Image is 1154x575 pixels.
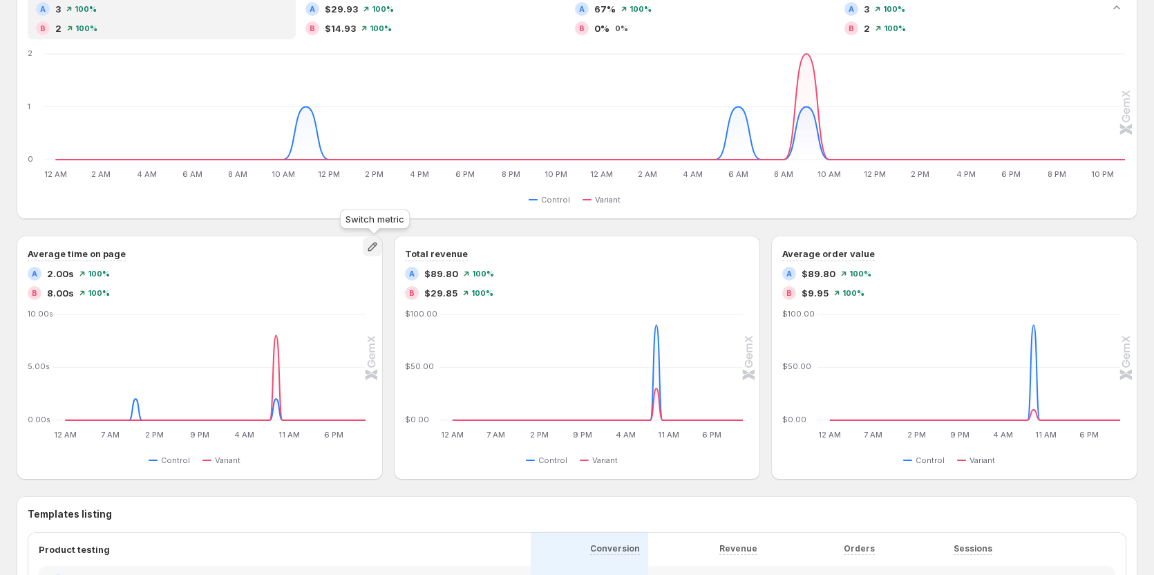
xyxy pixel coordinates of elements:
p: Orders [844,543,875,554]
button: Control [526,452,573,469]
span: Control [538,455,567,466]
span: 3 [864,2,869,16]
h3: Average order value [782,247,875,261]
text: 1 [28,102,30,111]
span: 2 [864,21,870,35]
span: 100% [472,270,494,278]
text: 2 AM [91,169,111,179]
text: 11 AM [658,430,679,440]
h2: A [786,270,792,278]
h2: A [310,5,315,13]
text: 4 AM [616,430,636,440]
span: $14.93 [325,21,356,35]
span: 100% [75,24,97,32]
text: 2 PM [146,430,164,440]
h2: B [409,289,415,297]
span: 2 [55,21,62,35]
text: 4 AM [993,430,1013,440]
text: 9 PM [573,430,592,440]
h3: Average time on page [28,247,126,261]
text: 6 PM [455,169,475,179]
span: 100% [883,5,905,13]
span: Variant [592,455,618,466]
text: 4 PM [956,169,976,179]
span: Variant [969,455,995,466]
h3: Total revenue [405,247,468,261]
text: 7 AM [101,430,120,440]
text: 12 AM [441,430,464,440]
button: Variant [583,191,626,208]
h2: B [40,24,46,32]
text: 0 [28,154,33,164]
span: 0% [594,21,609,35]
text: 8 AM [228,169,247,179]
text: 10 AM [817,169,841,179]
text: 9 PM [950,430,969,440]
h2: A [409,270,415,278]
text: 6 PM [703,430,722,440]
text: 10.00s [28,309,54,319]
h2: B [849,24,854,32]
text: 12 AM [818,430,841,440]
p: Product testing [39,543,110,556]
span: 2.00s [47,267,74,281]
span: 100% [630,5,652,13]
span: $29.93 [325,2,358,16]
text: 10 AM [272,169,295,179]
span: Control [161,455,190,466]
text: 8 AM [774,169,793,179]
text: 6 AM [182,169,202,179]
span: 3 [55,2,61,16]
text: 11 AM [1036,430,1057,440]
span: 100% [471,289,493,297]
text: 2 PM [530,430,549,440]
text: 7 AM [486,430,505,440]
text: 7 AM [864,430,882,440]
span: Variant [595,194,621,205]
text: 4 AM [137,169,157,179]
button: Variant [957,452,1001,469]
text: 12 PM [318,169,340,179]
span: Variant [215,455,240,466]
button: Control [149,452,196,469]
text: 12 PM [864,169,886,179]
text: 6 PM [1080,430,1099,440]
text: $0.00 [405,415,429,424]
button: Variant [580,452,623,469]
p: Conversion [590,543,640,554]
text: 2 PM [907,430,926,440]
h2: B [579,24,585,32]
text: 4 AM [683,169,703,179]
h2: B [310,24,315,32]
span: 100% [88,289,110,297]
text: $50.00 [782,362,811,372]
text: 2 [28,48,32,58]
h3: Templates listing [28,507,1126,521]
span: $29.85 [424,286,457,300]
span: Control [916,455,945,466]
text: 2 PM [365,169,384,179]
text: 10 PM [545,169,567,179]
text: 11 AM [278,430,300,440]
p: Sessions [954,543,992,554]
h2: A [579,5,585,13]
text: 2 PM [911,169,929,179]
text: 12 AM [54,430,77,440]
text: 6 PM [1001,169,1021,179]
text: $0.00 [782,415,806,424]
span: 100% [849,270,871,278]
text: 8 PM [1048,169,1066,179]
span: $89.80 [424,267,458,281]
text: 0.00s [28,415,51,424]
span: $89.80 [802,267,835,281]
h2: A [32,270,37,278]
text: 4 PM [410,169,429,179]
button: Variant [202,452,246,469]
span: 0% [615,24,628,32]
text: 12 AM [590,169,613,179]
span: 100% [370,24,392,32]
text: 2 AM [638,169,657,179]
span: 100% [75,5,97,13]
text: 5.00s [28,362,50,372]
text: 9 PM [190,430,209,440]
